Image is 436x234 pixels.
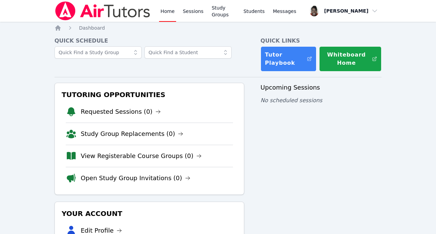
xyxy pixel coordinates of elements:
[60,89,238,101] h3: Tutoring Opportunities
[81,107,161,116] a: Requested Sessions (0)
[144,46,232,59] input: Quick Find a Student
[81,173,190,183] a: Open Study Group Invitations (0)
[54,37,244,45] h4: Quick Schedule
[261,37,381,45] h4: Quick Links
[273,8,296,15] span: Messages
[54,1,151,20] img: Air Tutors
[81,129,183,139] a: Study Group Replacements (0)
[54,25,381,31] nav: Breadcrumb
[54,46,142,59] input: Quick Find a Study Group
[60,207,238,220] h3: Your Account
[261,46,317,72] a: Tutor Playbook
[319,46,381,72] button: Whiteboard Home
[79,25,105,31] a: Dashboard
[261,83,381,92] h3: Upcoming Sessions
[261,97,322,104] span: No scheduled sessions
[81,151,202,161] a: View Registerable Course Groups (0)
